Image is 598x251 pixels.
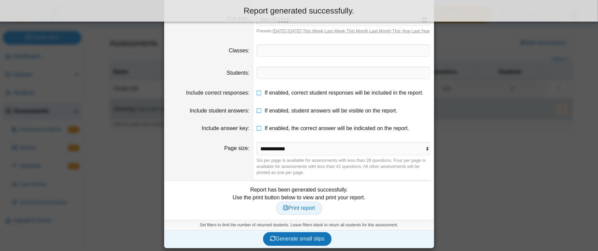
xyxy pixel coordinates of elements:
[257,67,431,79] tags: ​
[186,90,250,96] label: Include correct responses
[265,108,397,114] span: If enabled, student answers will be visible on the report.
[283,205,315,211] span: Print report
[168,186,431,215] div: Report has been generated successfully. Use the print button below to view and print your report.
[288,28,302,33] a: [DATE]
[263,232,332,246] button: Generate small slips
[412,28,430,33] a: Last Year
[5,5,593,17] div: Report generated successfully.
[190,108,250,114] label: Include student answers
[257,157,431,176] div: Six per page is available for assessments with less than 28 questions. Four per page is available...
[276,201,322,215] a: Print report
[257,28,431,34] div: Presets: , , , , , , ,
[346,28,368,33] a: This Month
[392,28,411,33] a: This Year
[265,90,424,96] span: If enabled, correct student responses will be included in the report.
[227,70,250,76] label: Students
[265,125,409,131] span: If enabled, the correct answer will be indicated on the report.
[303,28,323,33] a: This Week
[224,145,250,151] label: Page size
[324,28,345,33] a: Last Week
[270,236,324,242] span: Generate small slips
[164,220,434,230] div: Set filters to limit the number of returned students. Leave filters blank to return all students ...
[257,45,431,57] tags: ​
[202,125,249,131] label: Include answer key
[229,48,249,53] label: Classes
[273,28,287,33] a: [DATE]
[369,28,391,33] a: Last Month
